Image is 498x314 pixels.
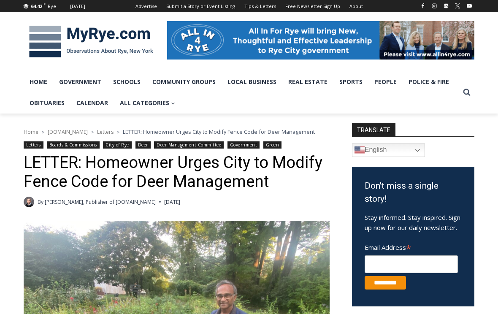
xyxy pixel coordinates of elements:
a: Community Groups [146,71,222,92]
span: > [91,129,94,135]
a: [PERSON_NAME], Publisher of [DOMAIN_NAME] [45,198,156,206]
a: YouTube [464,1,474,11]
label: Email Address [365,239,458,254]
a: Home [24,71,53,92]
a: English [352,143,425,157]
a: Author image [24,197,34,207]
a: Facebook [418,1,428,11]
span: All Categories [120,98,175,108]
span: F [43,2,46,6]
a: All Categories [114,92,181,114]
img: en [355,145,365,155]
h1: LETTER: Homeowner Urges City to Modify Fence Code for Deer Management [24,153,330,192]
a: X [452,1,463,11]
p: Stay informed. Stay inspired. Sign up now for our daily newsletter. [365,212,462,233]
a: Deer Management Committee [154,141,224,149]
a: Home [24,128,38,135]
span: 64.42 [31,3,42,9]
a: Sports [333,71,368,92]
nav: Primary Navigation [24,71,459,114]
a: Obituaries [24,92,70,114]
a: Local Business [222,71,282,92]
a: Deer [135,141,151,149]
a: Letters [24,141,43,149]
span: > [117,129,119,135]
span: > [42,129,44,135]
img: MyRye.com [24,20,159,64]
a: Police & Fire [403,71,455,92]
img: All in for Rye [167,21,474,59]
span: By [38,198,43,206]
a: Real Estate [282,71,333,92]
a: People [368,71,403,92]
a: Linkedin [441,1,451,11]
a: Government [227,141,260,149]
a: Calendar [70,92,114,114]
button: View Search Form [459,85,474,100]
a: Green [263,141,282,149]
time: [DATE] [164,198,180,206]
a: Instagram [429,1,439,11]
h3: Don't miss a single story! [365,179,462,206]
a: [DOMAIN_NAME] [48,128,88,135]
span: LETTER: Homeowner Urges City to Modify Fence Code for Deer Management [123,128,315,135]
div: [DATE] [70,3,85,10]
a: Letters [97,128,114,135]
nav: Breadcrumbs [24,127,330,136]
a: Boards & Commissions [47,141,100,149]
a: City of Rye [103,141,132,149]
a: Schools [107,71,146,92]
strong: TRANSLATE [352,123,395,136]
div: Rye [48,3,56,10]
a: Government [53,71,107,92]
